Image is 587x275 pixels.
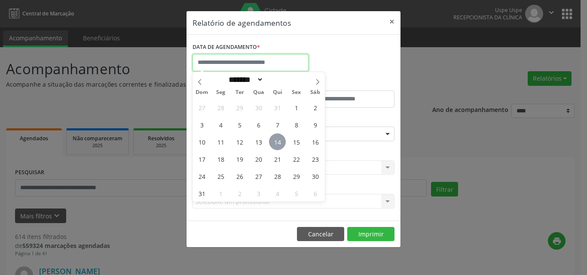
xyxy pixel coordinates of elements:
[306,90,325,95] span: Sáb
[307,99,324,116] span: Agosto 2, 2025
[269,151,286,167] span: Agosto 21, 2025
[250,168,267,184] span: Agosto 27, 2025
[226,75,263,84] select: Month
[193,116,210,133] span: Agosto 3, 2025
[347,227,394,242] button: Imprimir
[212,168,229,184] span: Agosto 25, 2025
[296,77,394,91] label: ATÉ
[231,116,248,133] span: Agosto 5, 2025
[193,41,260,54] label: DATA DE AGENDAMENTO
[231,185,248,202] span: Setembro 2, 2025
[383,11,401,32] button: Close
[212,151,229,167] span: Agosto 18, 2025
[297,227,344,242] button: Cancelar
[231,168,248,184] span: Agosto 26, 2025
[250,133,267,150] span: Agosto 13, 2025
[193,133,210,150] span: Agosto 10, 2025
[269,168,286,184] span: Agosto 28, 2025
[307,168,324,184] span: Agosto 30, 2025
[288,116,305,133] span: Agosto 8, 2025
[307,185,324,202] span: Setembro 6, 2025
[307,151,324,167] span: Agosto 23, 2025
[211,90,230,95] span: Seg
[307,116,324,133] span: Agosto 9, 2025
[269,99,286,116] span: Julho 31, 2025
[193,185,210,202] span: Agosto 31, 2025
[250,99,267,116] span: Julho 30, 2025
[288,99,305,116] span: Agosto 1, 2025
[193,99,210,116] span: Julho 27, 2025
[288,151,305,167] span: Agosto 22, 2025
[212,99,229,116] span: Julho 28, 2025
[307,133,324,150] span: Agosto 16, 2025
[249,90,268,95] span: Qua
[288,168,305,184] span: Agosto 29, 2025
[212,133,229,150] span: Agosto 11, 2025
[231,133,248,150] span: Agosto 12, 2025
[250,185,267,202] span: Setembro 3, 2025
[231,151,248,167] span: Agosto 19, 2025
[269,185,286,202] span: Setembro 4, 2025
[269,133,286,150] span: Agosto 14, 2025
[212,116,229,133] span: Agosto 4, 2025
[193,168,210,184] span: Agosto 24, 2025
[193,17,291,28] h5: Relatório de agendamentos
[263,75,292,84] input: Year
[193,151,210,167] span: Agosto 17, 2025
[231,99,248,116] span: Julho 29, 2025
[288,133,305,150] span: Agosto 15, 2025
[288,185,305,202] span: Setembro 5, 2025
[269,116,286,133] span: Agosto 7, 2025
[268,90,287,95] span: Qui
[212,185,229,202] span: Setembro 1, 2025
[250,151,267,167] span: Agosto 20, 2025
[250,116,267,133] span: Agosto 6, 2025
[193,90,211,95] span: Dom
[230,90,249,95] span: Ter
[287,90,306,95] span: Sex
